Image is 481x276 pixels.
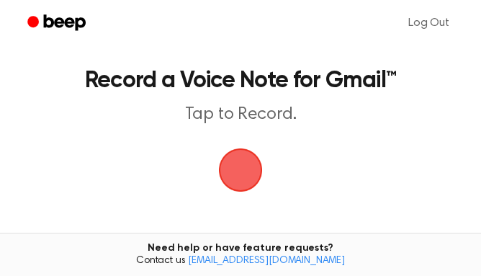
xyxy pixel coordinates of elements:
[32,69,449,92] h1: Record a Voice Note for Gmail™
[17,9,99,37] a: Beep
[219,148,262,192] img: Beep Logo
[394,6,464,40] a: Log Out
[32,104,449,125] p: Tap to Record.
[188,256,345,266] a: [EMAIL_ADDRESS][DOMAIN_NAME]
[9,255,472,268] span: Contact us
